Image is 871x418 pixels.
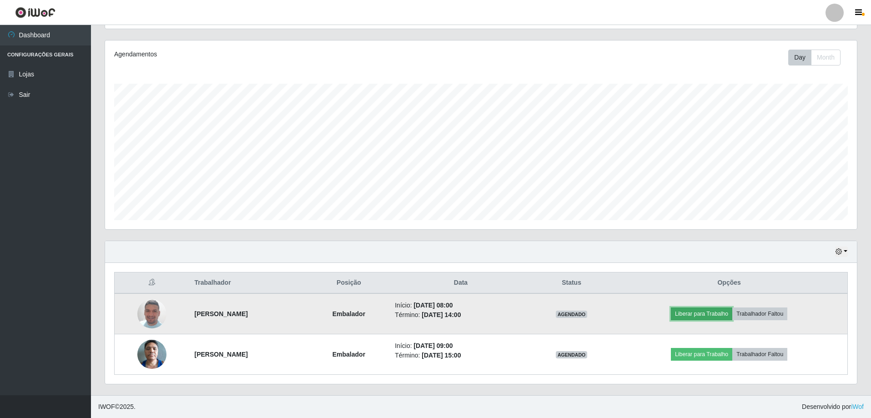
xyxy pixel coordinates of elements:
time: [DATE] 15:00 [422,352,461,359]
button: Trabalhador Faltou [732,348,787,361]
th: Status [532,272,611,294]
th: Opções [611,272,847,294]
div: Agendamentos [114,50,412,59]
th: Data [389,272,532,294]
span: Desenvolvido por [802,402,864,412]
strong: [PERSON_NAME] [194,310,247,317]
li: Término: [395,310,527,320]
strong: Embalador [332,351,365,358]
button: Trabalhador Faltou [732,307,787,320]
img: 1720641166740.jpeg [137,335,166,373]
span: IWOF [98,403,115,410]
div: Toolbar with button groups [788,50,848,65]
button: Liberar para Trabalho [671,348,732,361]
img: 1748899512620.jpeg [137,288,166,340]
li: Início: [395,341,527,351]
th: Trabalhador [189,272,308,294]
time: [DATE] 14:00 [422,311,461,318]
time: [DATE] 08:00 [413,302,453,309]
a: iWof [851,403,864,410]
strong: Embalador [332,310,365,317]
span: © 2025 . [98,402,136,412]
time: [DATE] 09:00 [413,342,453,349]
button: Month [811,50,841,65]
li: Término: [395,351,527,360]
span: AGENDADO [556,351,588,358]
strong: [PERSON_NAME] [194,351,247,358]
div: First group [788,50,841,65]
span: AGENDADO [556,311,588,318]
li: Início: [395,301,527,310]
img: CoreUI Logo [15,7,55,18]
button: Liberar para Trabalho [671,307,732,320]
button: Day [788,50,811,65]
th: Posição [308,272,390,294]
